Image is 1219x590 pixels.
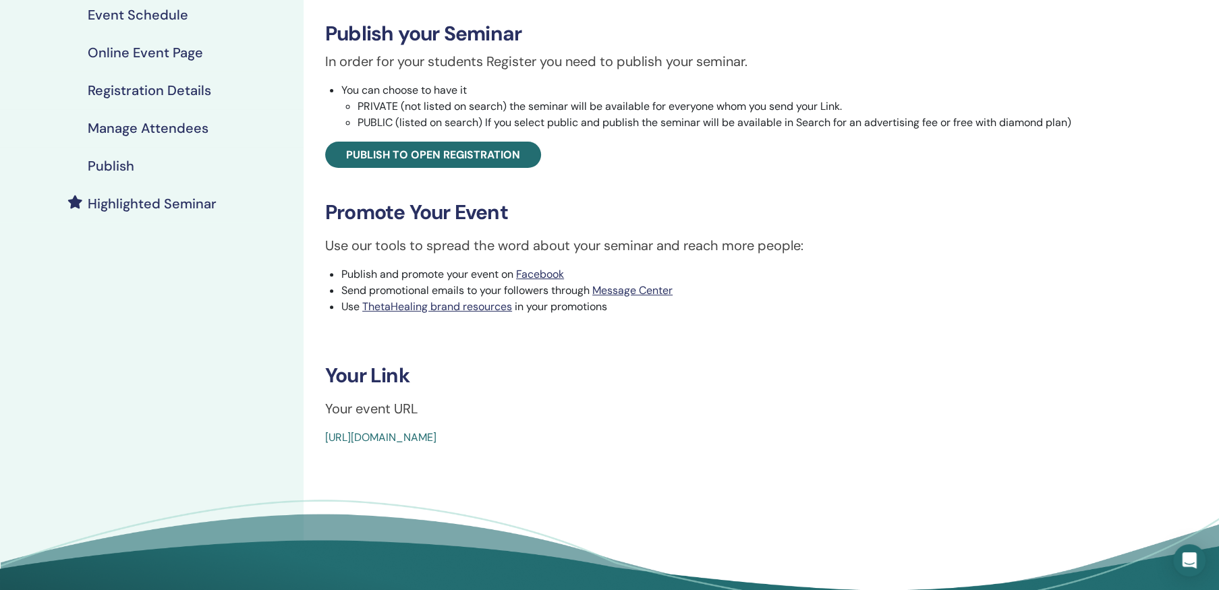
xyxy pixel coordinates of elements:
[325,51,1095,71] p: In order for your students Register you need to publish your seminar.
[88,82,211,98] h4: Registration Details
[358,115,1095,131] li: PUBLIC (listed on search) If you select public and publish the seminar will be available in Searc...
[592,283,673,297] a: Message Center
[325,399,1095,419] p: Your event URL
[362,299,512,314] a: ThetaHealing brand resources
[341,283,1095,299] li: Send promotional emails to your followers through
[325,200,1095,225] h3: Promote Your Event
[325,22,1095,46] h3: Publish your Seminar
[88,45,203,61] h4: Online Event Page
[341,82,1095,131] li: You can choose to have it
[1173,544,1206,577] div: Open Intercom Messenger
[88,196,217,212] h4: Highlighted Seminar
[88,7,188,23] h4: Event Schedule
[341,299,1095,315] li: Use in your promotions
[341,266,1095,283] li: Publish and promote your event on
[346,148,520,162] span: Publish to open registration
[88,158,134,174] h4: Publish
[358,98,1095,115] li: PRIVATE (not listed on search) the seminar will be available for everyone whom you send your Link.
[516,267,564,281] a: Facebook
[325,235,1095,256] p: Use our tools to spread the word about your seminar and reach more people:
[88,120,208,136] h4: Manage Attendees
[325,142,541,168] a: Publish to open registration
[325,363,1095,388] h3: Your Link
[325,430,436,444] a: [URL][DOMAIN_NAME]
